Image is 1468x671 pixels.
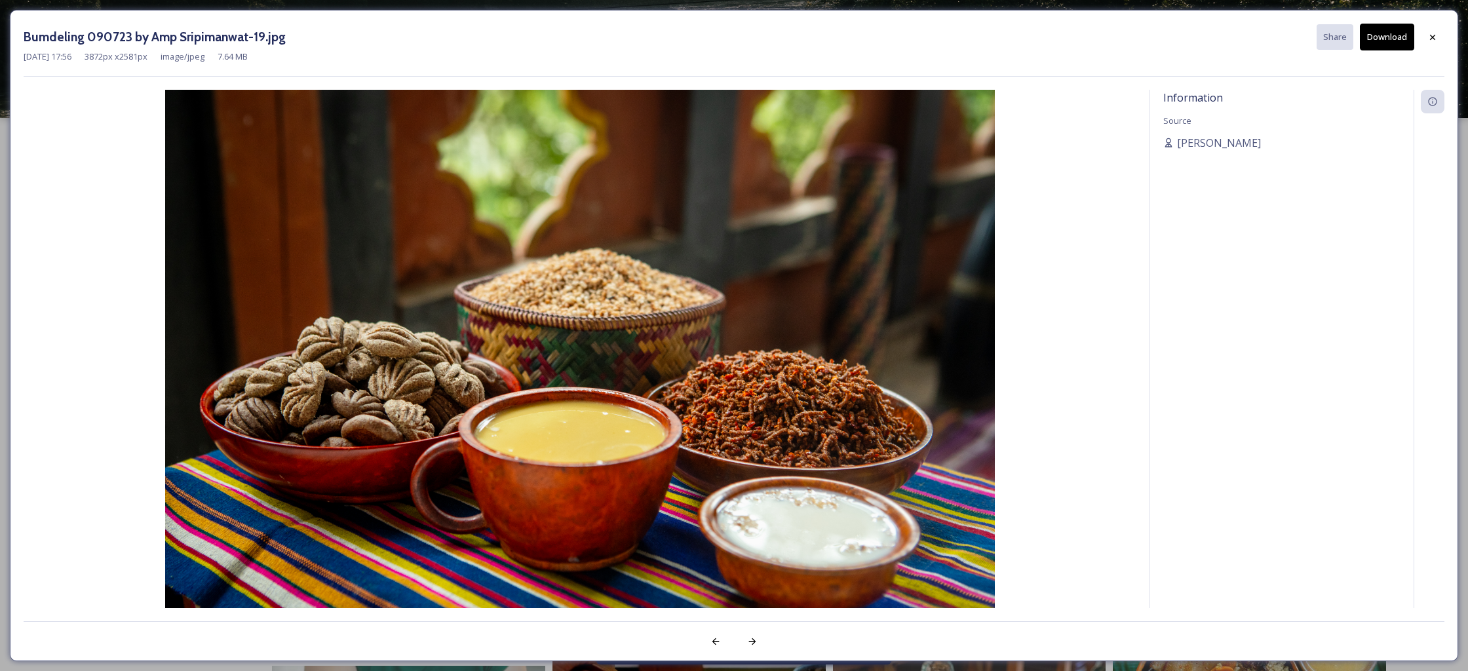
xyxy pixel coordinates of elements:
[218,50,248,63] span: 7.64 MB
[1360,24,1414,50] button: Download
[1163,115,1191,126] span: Source
[161,50,204,63] span: image/jpeg
[1163,90,1223,105] span: Information
[24,28,286,47] h3: Bumdeling 090723 by Amp Sripimanwat-19.jpg
[24,90,1136,643] img: Bumdeling%20090723%20by%20Amp%20Sripimanwat-19.jpg
[85,50,147,63] span: 3872 px x 2581 px
[1177,135,1261,151] span: [PERSON_NAME]
[24,50,71,63] span: [DATE] 17:56
[1317,24,1353,50] button: Share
